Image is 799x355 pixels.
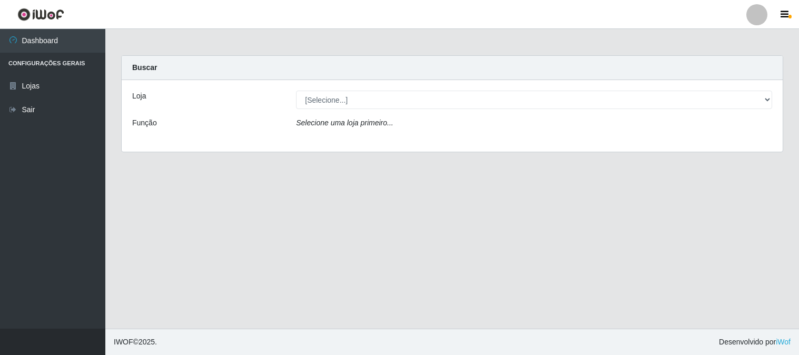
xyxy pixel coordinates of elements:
[17,8,64,21] img: CoreUI Logo
[719,337,791,348] span: Desenvolvido por
[132,117,157,129] label: Função
[132,63,157,72] strong: Buscar
[776,338,791,346] a: iWof
[114,338,133,346] span: IWOF
[132,91,146,102] label: Loja
[296,119,393,127] i: Selecione uma loja primeiro...
[114,337,157,348] span: © 2025 .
